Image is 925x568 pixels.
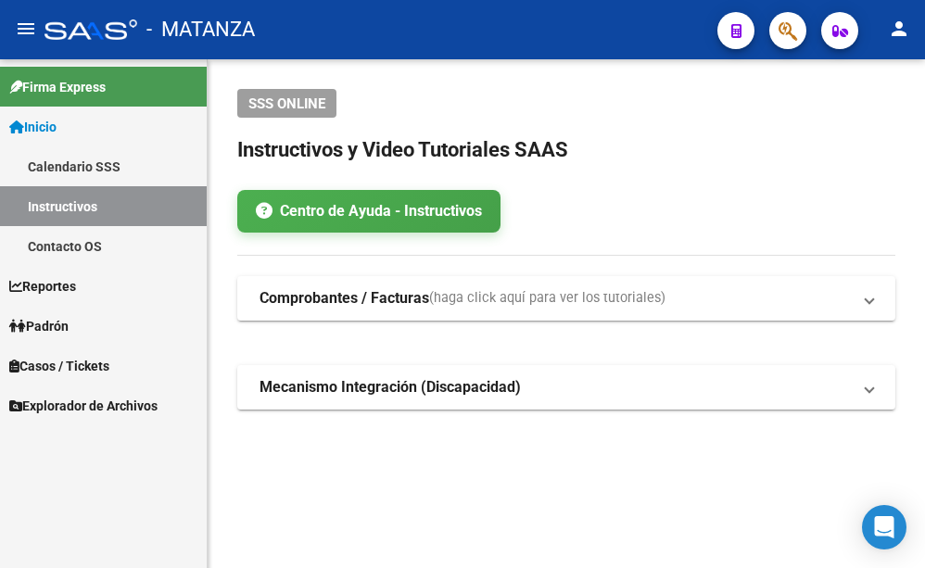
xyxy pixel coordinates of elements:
span: Reportes [9,276,76,297]
mat-icon: menu [15,18,37,40]
span: Casos / Tickets [9,356,109,376]
button: SSS ONLINE [237,89,336,118]
span: Firma Express [9,77,106,97]
span: Inicio [9,117,57,137]
mat-expansion-panel-header: Mecanismo Integración (Discapacidad) [237,365,895,410]
strong: Comprobantes / Facturas [260,288,429,309]
strong: Mecanismo Integración (Discapacidad) [260,377,521,398]
span: - MATANZA [146,9,255,50]
span: Padrón [9,316,69,336]
mat-icon: person [888,18,910,40]
span: (haga click aquí para ver los tutoriales) [429,288,665,309]
div: Open Intercom Messenger [862,505,906,549]
a: Centro de Ayuda - Instructivos [237,190,501,233]
span: SSS ONLINE [248,95,325,112]
span: Explorador de Archivos [9,396,158,416]
h2: Instructivos y Video Tutoriales SAAS [237,133,895,168]
mat-expansion-panel-header: Comprobantes / Facturas(haga click aquí para ver los tutoriales) [237,276,895,321]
